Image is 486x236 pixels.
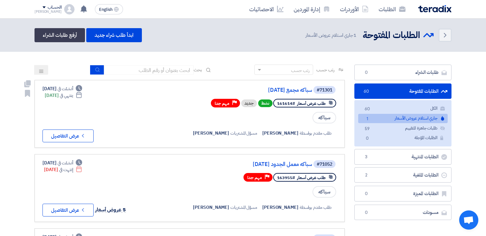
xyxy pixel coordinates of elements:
[297,175,326,181] span: طلب عرض أسعار
[184,87,312,93] a: سباكه مجمع [DATE]
[289,2,335,17] a: إدارة الموردين
[300,204,332,211] span: طلب مقدم بواسطة
[44,166,82,173] div: [DATE]
[230,204,257,211] span: مسؤل المشتريات
[362,69,370,76] span: 0
[353,32,356,39] span: 1
[354,65,451,80] a: طلبات الشراء0
[291,67,310,74] div: رتب حسب
[59,166,73,173] span: إنتهت في
[42,204,94,216] button: عرض التفاصيل
[362,88,370,95] span: 60
[363,106,371,113] span: 60
[42,160,82,166] div: [DATE]
[262,130,298,137] span: [PERSON_NAME]
[58,160,73,166] span: أنشئت في
[358,114,448,123] a: جاري استلام عروض الأسعار
[215,100,229,106] span: مهم جدا
[104,65,194,75] input: ابحث بعنوان أو رقم الطلب
[312,112,336,123] span: سباكه
[354,167,451,183] a: الطلبات الملغية2
[297,100,326,106] span: طلب عرض أسعار
[193,204,229,211] span: [PERSON_NAME]
[300,130,332,137] span: طلب مقدم بواسطة
[230,130,257,137] span: مسؤل المشتريات
[58,85,73,92] span: أنشئت في
[86,28,142,42] a: ابدأ طلب شراء جديد
[317,162,332,167] div: #71052
[335,2,374,17] a: الأوردرات
[48,5,61,10] div: الحساب
[35,10,62,13] div: [PERSON_NAME]
[64,4,74,14] img: profile_test.png
[374,2,411,17] a: الطلبات
[358,124,448,133] a: طلبات جاهزة للتقييم
[358,104,448,113] a: الكل
[95,4,123,14] button: English
[354,186,451,201] a: الطلبات المميزة0
[184,161,312,167] a: سباكه معمل الجدود [DATE]
[42,130,94,142] button: عرض التفاصيل
[277,175,295,181] span: #163955
[42,85,82,92] div: [DATE]
[316,67,335,73] span: رتب حسب
[354,83,451,99] a: الطلبات المفتوحة60
[354,205,451,220] a: مسودات0
[247,175,262,181] span: مهم جدا
[244,2,289,17] a: الاحصائيات
[362,191,370,197] span: 0
[363,135,371,142] span: 0
[95,206,126,214] span: 5 عروض أسعار
[60,92,73,99] span: ينتهي في
[459,210,478,230] div: Open chat
[241,99,257,107] div: جديد
[35,28,85,42] a: أرفع طلبات الشراء
[418,5,451,12] img: Teradix logo
[277,100,295,106] span: #161614
[305,32,358,39] span: جاري استلام عروض الأسعار
[362,209,370,216] span: 0
[362,154,370,160] span: 3
[262,204,298,211] span: [PERSON_NAME]
[99,7,112,12] span: English
[363,126,371,132] span: 59
[258,99,273,107] span: نشط
[317,88,332,92] div: #71301
[362,172,370,178] span: 2
[45,92,82,99] div: [DATE]
[354,149,451,165] a: الطلبات المنتهية3
[358,133,448,143] a: الطلبات المؤجلة
[194,67,202,73] span: بحث
[363,29,420,42] h2: الطلبات المفتوحة
[363,116,371,122] span: 1
[312,186,336,198] span: سباكه
[193,130,229,137] span: [PERSON_NAME]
